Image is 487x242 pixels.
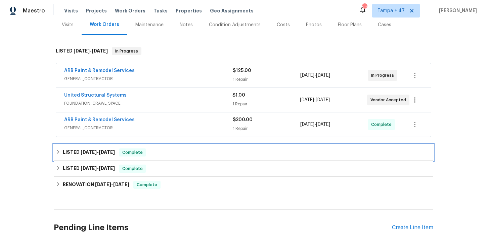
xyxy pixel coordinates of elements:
span: [DATE] [81,150,97,154]
h6: LISTED [63,148,115,157]
span: - [95,182,129,187]
span: [DATE] [316,98,330,102]
div: 506 [362,4,367,11]
span: - [300,121,330,128]
span: [DATE] [300,122,314,127]
span: Projects [86,7,107,14]
span: Complete [371,121,394,128]
span: Maestro [23,7,45,14]
span: Work Orders [115,7,145,14]
div: Floor Plans [338,22,362,28]
div: Maintenance [135,22,164,28]
span: [PERSON_NAME] [436,7,477,14]
span: Complete [120,165,145,172]
span: - [81,150,115,154]
h6: RENOVATION [63,181,129,189]
span: $125.00 [233,68,251,73]
div: LISTED [DATE]-[DATE]Complete [54,161,433,177]
span: - [81,166,115,171]
span: [DATE] [95,182,111,187]
a: ARB Paint & Remodel Services [64,68,135,73]
span: $300.00 [233,117,253,122]
span: [DATE] [316,122,330,127]
span: [DATE] [92,48,108,53]
span: Complete [134,181,160,188]
div: Condition Adjustments [209,22,261,28]
span: [DATE] [99,166,115,171]
span: - [300,72,330,79]
span: [DATE] [113,182,129,187]
div: Create Line Item [392,224,433,231]
span: [DATE] [300,73,314,78]
span: Properties [176,7,202,14]
span: - [74,48,108,53]
span: [DATE] [74,48,90,53]
div: LISTED [DATE]-[DATE]In Progress [54,40,433,62]
div: Notes [180,22,193,28]
span: - [300,97,330,103]
div: Visits [62,22,74,28]
span: In Progress [113,48,141,55]
span: Complete [120,149,145,156]
span: Tampa + 47 [378,7,405,14]
span: FOUNDATION, CRAWL_SPACE [64,100,232,107]
a: ARB Paint & Remodel Services [64,117,135,122]
div: RENOVATION [DATE]-[DATE]Complete [54,177,433,193]
div: Costs [277,22,290,28]
h6: LISTED [63,165,115,173]
div: LISTED [DATE]-[DATE]Complete [54,144,433,161]
div: 1 Repair [232,101,300,107]
div: 1 Repair [233,125,300,132]
span: In Progress [371,72,397,79]
div: Work Orders [90,21,119,28]
span: Tasks [153,8,168,13]
span: GENERAL_CONTRACTOR [64,125,233,131]
div: Cases [378,22,391,28]
span: $1.00 [232,93,245,98]
h6: LISTED [56,47,108,55]
span: Vendor Accepted [370,97,409,103]
div: 1 Repair [233,76,300,83]
span: [DATE] [316,73,330,78]
a: United Structural Systems [64,93,127,98]
span: Visits [64,7,78,14]
span: [DATE] [300,98,314,102]
div: Photos [306,22,322,28]
span: Geo Assignments [210,7,254,14]
span: GENERAL_CONTRACTOR [64,75,233,82]
span: [DATE] [99,150,115,154]
span: [DATE] [81,166,97,171]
